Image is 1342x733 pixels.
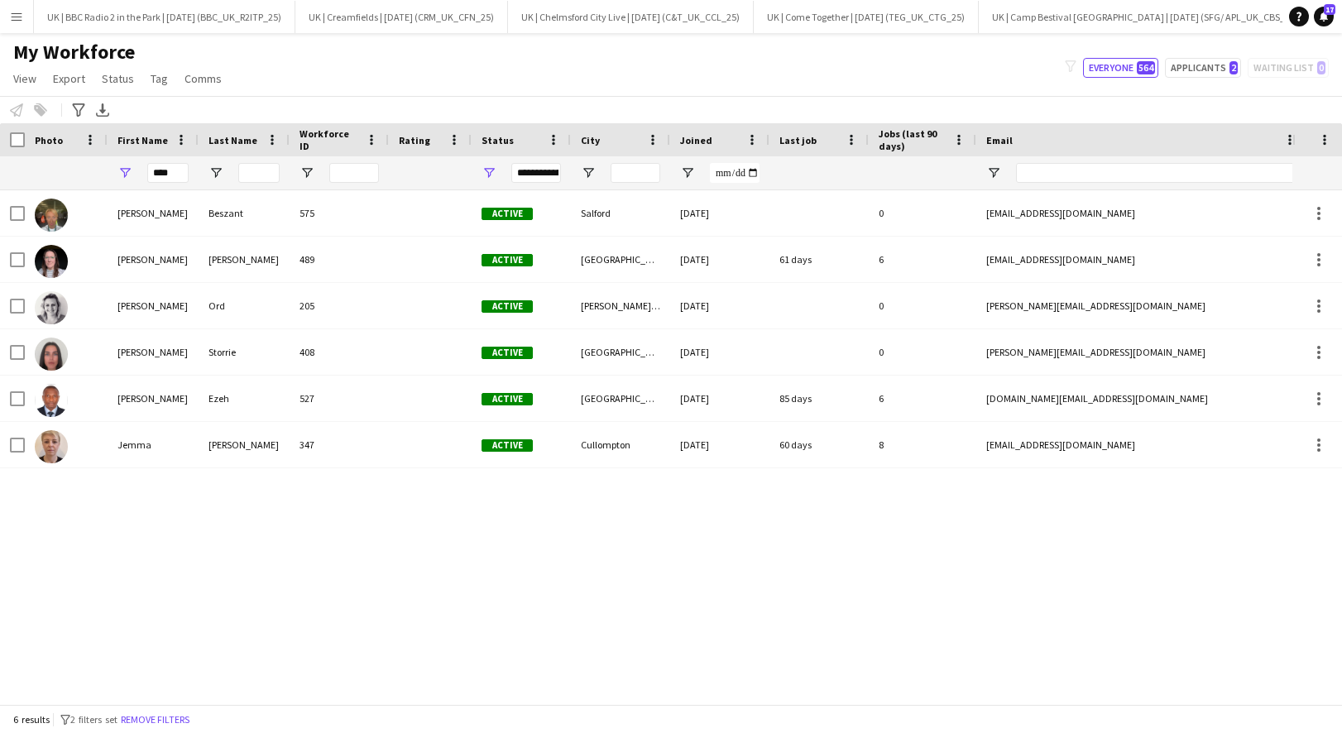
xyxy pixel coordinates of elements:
span: City [581,134,600,146]
span: Status [482,134,514,146]
app-action-btn: Export XLSX [93,100,113,120]
div: [GEOGRAPHIC_DATA] [571,376,670,421]
span: Last job [779,134,817,146]
button: Remove filters [117,711,193,729]
input: First Name Filter Input [147,163,189,183]
span: Active [482,347,533,359]
button: Open Filter Menu [986,165,1001,180]
div: [DATE] [670,329,769,375]
img: Emma-Louise Storrie [35,338,68,371]
div: [EMAIL_ADDRESS][DOMAIN_NAME] [976,422,1307,467]
div: [PERSON_NAME] [199,422,290,467]
button: Everyone564 [1083,58,1158,78]
span: Active [482,208,533,220]
a: Status [95,68,141,89]
div: [DOMAIN_NAME][EMAIL_ADDRESS][DOMAIN_NAME] [976,376,1307,421]
div: Beszant [199,190,290,236]
div: 575 [290,190,389,236]
div: [PERSON_NAME][EMAIL_ADDRESS][DOMAIN_NAME] [976,283,1307,328]
a: Tag [144,68,175,89]
div: 527 [290,376,389,421]
span: Rating [399,134,430,146]
input: Joined Filter Input [710,163,760,183]
span: Joined [680,134,712,146]
div: 6 [869,237,976,282]
span: Workforce ID [300,127,359,152]
button: UK | Creamfields | [DATE] (CRM_UK_CFN_25) [295,1,508,33]
div: [DATE] [670,283,769,328]
span: Export [53,71,85,86]
span: First Name [117,134,168,146]
a: Export [46,68,92,89]
span: Last Name [208,134,257,146]
div: [GEOGRAPHIC_DATA] [571,237,670,282]
button: UK | Come Together | [DATE] (TEG_UK_CTG_25) [754,1,979,33]
img: Emma Beszant [35,199,68,232]
input: City Filter Input [611,163,660,183]
span: Comms [185,71,222,86]
div: [DATE] [670,237,769,282]
div: 205 [290,283,389,328]
div: 85 days [769,376,869,421]
div: [PERSON_NAME] [108,376,199,421]
span: Active [482,393,533,405]
button: Open Filter Menu [117,165,132,180]
div: 0 [869,283,976,328]
div: [PERSON_NAME] Coldfield [571,283,670,328]
div: [DATE] [670,376,769,421]
span: My Workforce [13,40,135,65]
span: Status [102,71,134,86]
span: 564 [1137,61,1155,74]
div: [PERSON_NAME] [199,237,290,282]
button: UK | BBC Radio 2 in the Park | [DATE] (BBC_UK_R2ITP_25) [34,1,295,33]
div: 347 [290,422,389,467]
div: [GEOGRAPHIC_DATA] [571,329,670,375]
button: Open Filter Menu [208,165,223,180]
input: Workforce ID Filter Input [329,163,379,183]
div: Cullompton [571,422,670,467]
button: Open Filter Menu [300,165,314,180]
span: 2 filters set [70,713,117,726]
span: View [13,71,36,86]
span: Email [986,134,1013,146]
button: UK | Chelmsford City Live | [DATE] (C&T_UK_CCL_25) [508,1,754,33]
input: Email Filter Input [1016,163,1297,183]
span: Photo [35,134,63,146]
div: [PERSON_NAME][EMAIL_ADDRESS][DOMAIN_NAME] [976,329,1307,375]
div: Ord [199,283,290,328]
button: Open Filter Menu [482,165,496,180]
div: 60 days [769,422,869,467]
span: Active [482,300,533,313]
div: 0 [869,190,976,236]
div: 8 [869,422,976,467]
div: [PERSON_NAME] [108,190,199,236]
span: Active [482,254,533,266]
div: [EMAIL_ADDRESS][DOMAIN_NAME] [976,237,1307,282]
span: 2 [1229,61,1238,74]
button: UK | Camp Bestival [GEOGRAPHIC_DATA] | [DATE] (SFG/ APL_UK_CBS_25) [979,1,1312,33]
div: [DATE] [670,190,769,236]
div: 6 [869,376,976,421]
div: Salford [571,190,670,236]
span: 17 [1324,4,1335,15]
div: [PERSON_NAME] [108,329,199,375]
div: 408 [290,329,389,375]
img: Emma Ord [35,291,68,324]
span: Jobs (last 90 days) [879,127,947,152]
div: [EMAIL_ADDRESS][DOMAIN_NAME] [976,190,1307,236]
div: Jemma [108,422,199,467]
img: Emmanuel Ezeh [35,384,68,417]
div: 61 days [769,237,869,282]
img: Emma Carney [35,245,68,278]
a: 17 [1314,7,1334,26]
button: Open Filter Menu [680,165,695,180]
div: 489 [290,237,389,282]
span: Active [482,439,533,452]
app-action-btn: Advanced filters [69,100,89,120]
div: [PERSON_NAME] [108,237,199,282]
button: Applicants2 [1165,58,1241,78]
span: Tag [151,71,168,86]
button: Open Filter Menu [581,165,596,180]
div: Storrie [199,329,290,375]
div: [DATE] [670,422,769,467]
